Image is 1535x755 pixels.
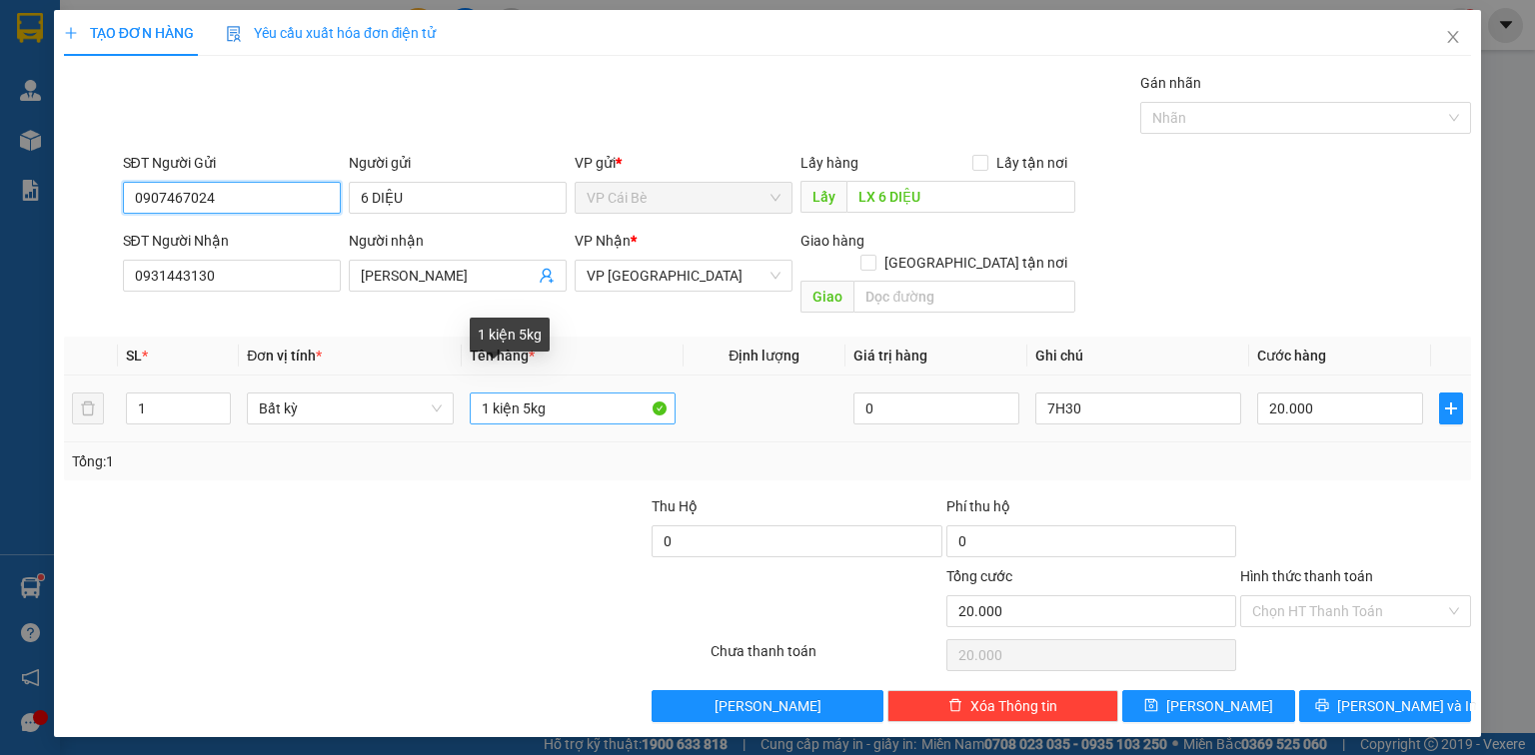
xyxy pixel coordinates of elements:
span: Giao hàng [800,233,864,249]
button: deleteXóa Thông tin [887,690,1118,722]
span: Lấy tận nơi [988,152,1075,174]
span: Lấy hàng [800,155,858,171]
div: SĐT Người Gửi [123,152,341,174]
span: Xóa Thông tin [970,695,1057,717]
div: SĐT Người Nhận [123,230,341,252]
span: Lấy [800,181,846,213]
span: Tổng cước [946,568,1012,584]
span: Cước hàng [1257,348,1326,364]
input: Dọc đường [853,281,1075,313]
div: Phí thu hộ [946,495,1236,525]
button: delete [72,392,104,424]
span: Định lượng [729,348,799,364]
span: delete [948,698,962,714]
button: printer[PERSON_NAME] và In [1299,690,1472,722]
button: Close [1425,10,1481,66]
span: plus [1440,400,1462,416]
div: 1 kiện 5kg [470,318,550,352]
th: Ghi chú [1027,337,1249,376]
div: Người gửi [349,152,567,174]
label: Hình thức thanh toán [1240,568,1373,584]
button: plus [1439,392,1463,424]
span: Đơn vị tính [247,348,322,364]
span: printer [1315,698,1329,714]
button: save[PERSON_NAME] [1122,690,1295,722]
span: plus [64,26,78,40]
span: [PERSON_NAME] và In [1337,695,1477,717]
input: Dọc đường [846,181,1075,213]
span: user-add [539,268,555,284]
span: VP Cái Bè [587,183,780,213]
input: 0 [853,392,1019,424]
div: Người nhận [349,230,567,252]
span: [GEOGRAPHIC_DATA] tận nơi [876,252,1075,274]
span: Giao [800,281,853,313]
span: SL [126,348,142,364]
button: [PERSON_NAME] [652,690,882,722]
span: TẠO ĐƠN HÀNG [64,25,194,41]
span: Bất kỳ [259,393,441,423]
div: Tổng: 1 [72,450,594,472]
img: icon [226,26,242,42]
label: Gán nhãn [1140,75,1201,91]
div: VP gửi [575,152,792,174]
span: save [1144,698,1158,714]
span: close [1445,29,1461,45]
span: VP Nhận [575,233,631,249]
span: [PERSON_NAME] [1166,695,1273,717]
input: VD: Bàn, Ghế [470,392,676,424]
input: Ghi Chú [1035,392,1241,424]
div: Chưa thanh toán [709,640,943,675]
span: Giá trị hàng [853,348,927,364]
span: Thu Hộ [652,498,698,514]
span: Yêu cầu xuất hóa đơn điện tử [226,25,437,41]
span: VP Sài Gòn [587,261,780,291]
span: [PERSON_NAME] [715,695,821,717]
